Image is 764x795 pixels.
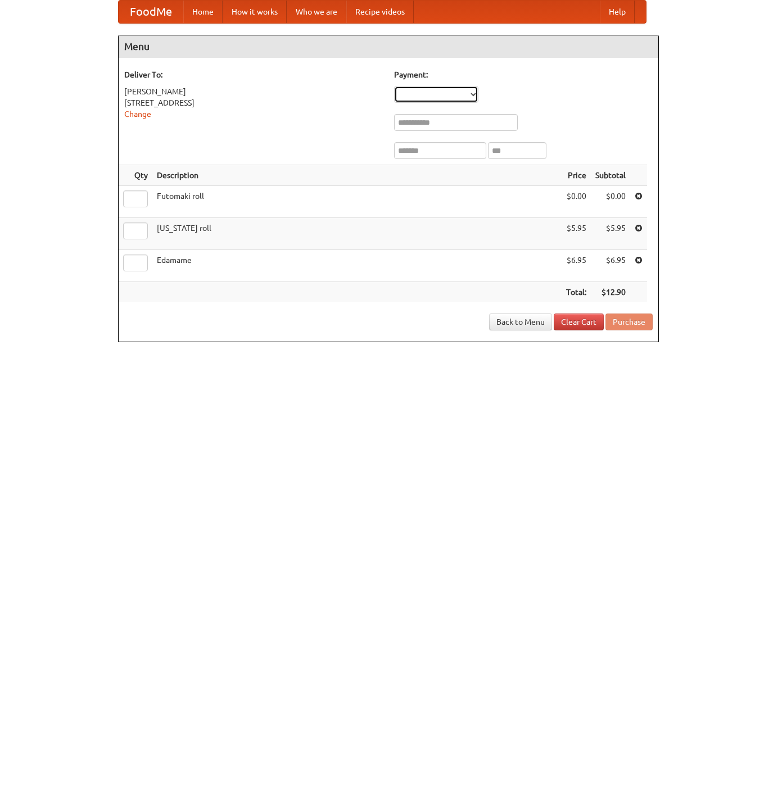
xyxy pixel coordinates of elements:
th: Subtotal [591,165,630,186]
div: [PERSON_NAME] [124,86,383,97]
a: Who we are [287,1,346,23]
td: $5.95 [591,218,630,250]
button: Purchase [605,314,653,330]
th: Total: [562,282,591,303]
th: Price [562,165,591,186]
a: How it works [223,1,287,23]
td: $0.00 [562,186,591,218]
a: Back to Menu [489,314,552,330]
a: Change [124,110,151,119]
a: FoodMe [119,1,183,23]
td: [US_STATE] roll [152,218,562,250]
a: Home [183,1,223,23]
h5: Payment: [394,69,653,80]
td: Edamame [152,250,562,282]
a: Help [600,1,635,23]
a: Clear Cart [554,314,604,330]
td: $6.95 [591,250,630,282]
td: $5.95 [562,218,591,250]
td: Futomaki roll [152,186,562,218]
td: $0.00 [591,186,630,218]
th: Qty [119,165,152,186]
h4: Menu [119,35,658,58]
a: Recipe videos [346,1,414,23]
div: [STREET_ADDRESS] [124,97,383,108]
td: $6.95 [562,250,591,282]
h5: Deliver To: [124,69,383,80]
th: Description [152,165,562,186]
th: $12.90 [591,282,630,303]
